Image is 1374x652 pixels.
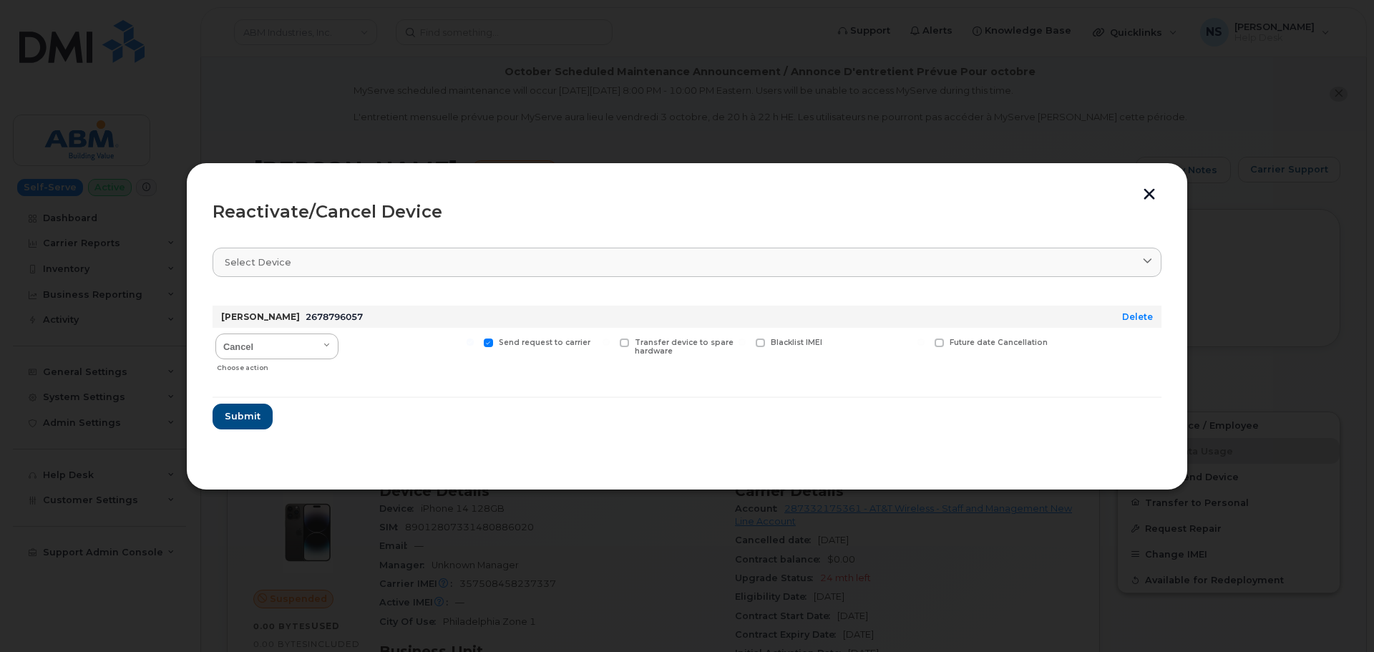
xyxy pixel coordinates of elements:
[950,338,1048,347] span: Future date Cancellation
[771,338,822,347] span: Blacklist IMEI
[217,356,338,374] div: Choose action
[1122,311,1153,322] a: Delete
[213,404,273,429] button: Submit
[499,338,590,347] span: Send request to carrier
[225,256,291,269] span: Select device
[603,339,610,346] input: Transfer device to spare hardware
[917,339,925,346] input: Future date Cancellation
[213,203,1161,220] div: Reactivate/Cancel Device
[221,311,300,322] strong: [PERSON_NAME]
[635,338,734,356] span: Transfer device to spare hardware
[306,311,363,322] span: 2678796057
[467,339,474,346] input: Send request to carrier
[739,339,746,346] input: Blacklist IMEI
[213,248,1161,277] a: Select device
[225,409,260,423] span: Submit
